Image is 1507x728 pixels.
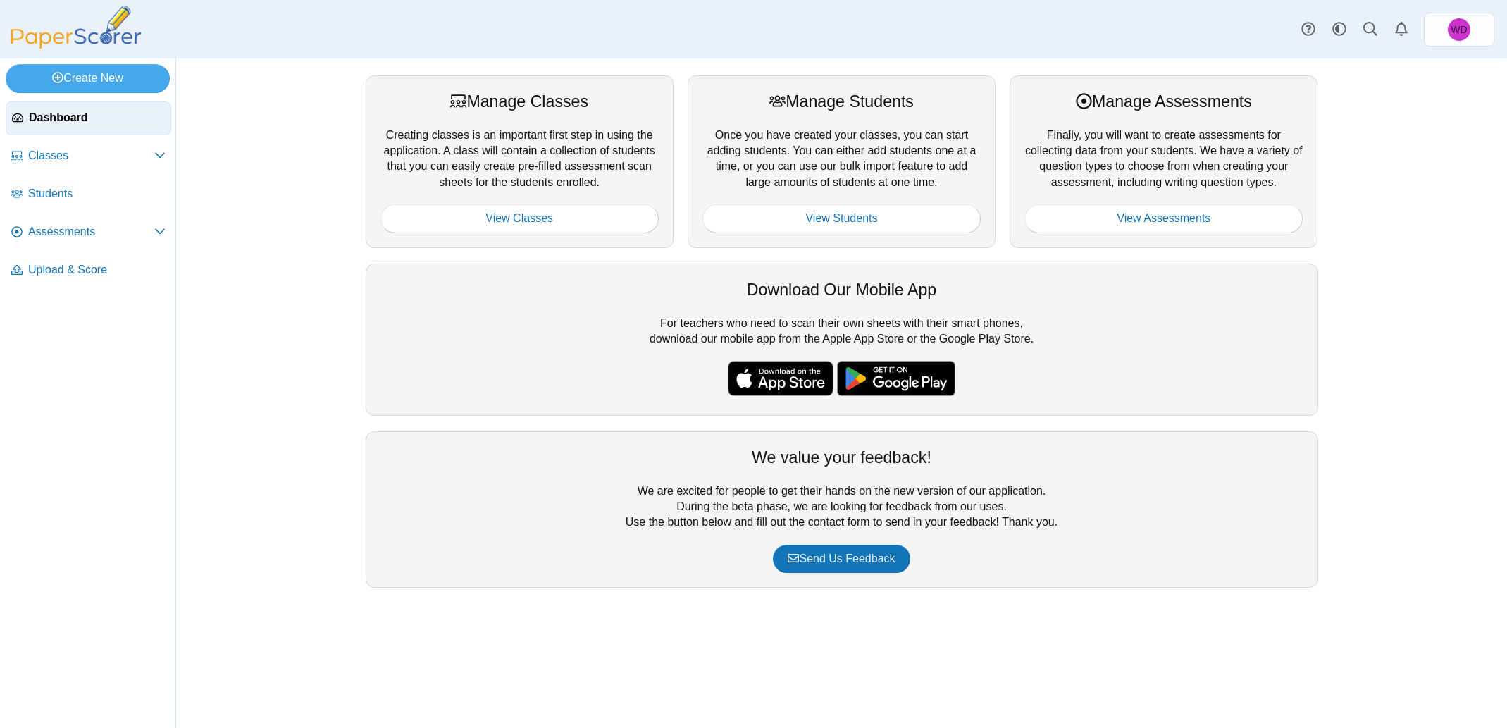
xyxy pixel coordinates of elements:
div: We value your feedback! [380,446,1303,469]
div: We are excited for people to get their hands on the new version of our application. During the be... [366,431,1318,588]
span: Send Us Feedback [788,553,895,564]
a: View Classes [380,204,659,233]
a: Upload & Score [6,254,171,288]
img: PaperScorer [6,6,147,49]
div: Download Our Mobile App [380,278,1303,301]
a: PaperScorer [6,39,147,51]
a: Alerts [1386,14,1417,45]
div: For teachers who need to scan their own sheets with their smart phones, download our mobile app f... [366,264,1318,416]
div: Finally, you will want to create assessments for collecting data from your students. We have a va... [1010,75,1317,247]
div: Manage Assessments [1024,90,1303,113]
div: Manage Classes [380,90,659,113]
a: Classes [6,140,171,173]
a: Create New [6,64,170,92]
span: Students [28,186,166,202]
span: Wesley Dingman [1451,25,1467,35]
span: Assessments [28,224,154,240]
a: Send Us Feedback [773,545,910,573]
img: apple-store-badge.svg [728,361,833,396]
a: View Assessments [1024,204,1303,233]
a: View Students [702,204,981,233]
span: Dashboard [29,110,165,125]
div: Once you have created your classes, you can start adding students. You can either add students on... [688,75,996,247]
img: google-play-badge.png [837,361,955,396]
a: Wesley Dingman [1424,13,1494,47]
span: Upload & Score [28,262,166,278]
a: Assessments [6,216,171,249]
a: Dashboard [6,101,171,135]
span: Wesley Dingman [1448,18,1470,41]
div: Creating classes is an important first step in using the application. A class will contain a coll... [366,75,674,247]
a: Students [6,178,171,211]
span: Classes [28,148,154,164]
div: Manage Students [702,90,981,113]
